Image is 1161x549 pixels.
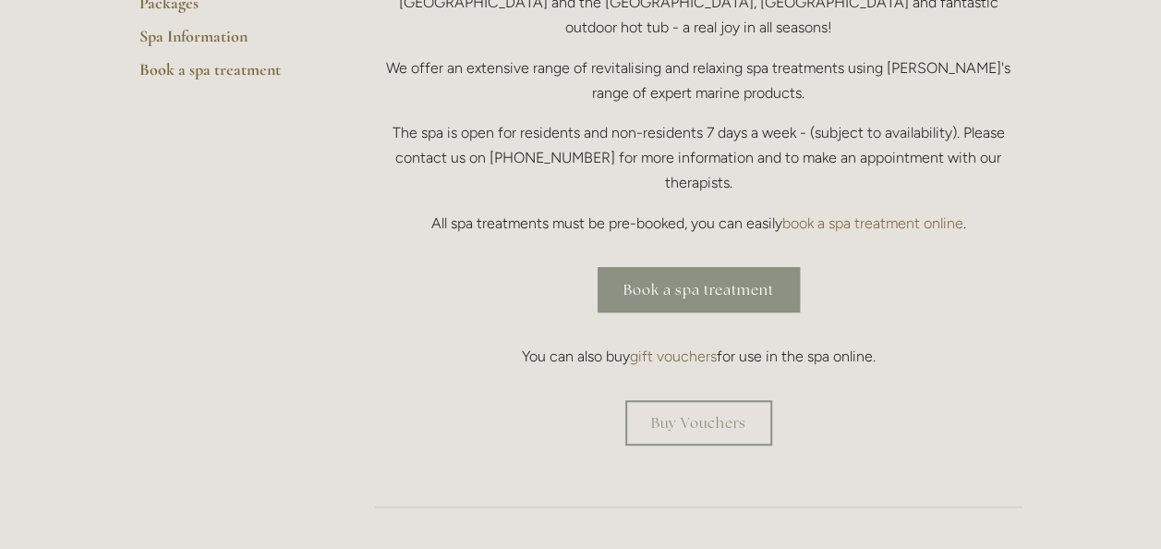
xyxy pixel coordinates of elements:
[139,26,316,59] a: Spa Information
[375,120,1022,196] p: The spa is open for residents and non-residents 7 days a week - (subject to availability). Please...
[782,214,963,232] a: book a spa treatment online
[598,267,800,312] a: Book a spa treatment
[375,55,1022,105] p: We offer an extensive range of revitalising and relaxing spa treatments using [PERSON_NAME]'s ran...
[625,400,772,445] a: Buy Vouchers
[375,211,1022,236] p: All spa treatments must be pre-booked, you can easily .
[630,348,717,365] a: gift vouchers
[375,344,1022,369] p: You can also buy for use in the spa online.
[139,59,316,92] a: Book a spa treatment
